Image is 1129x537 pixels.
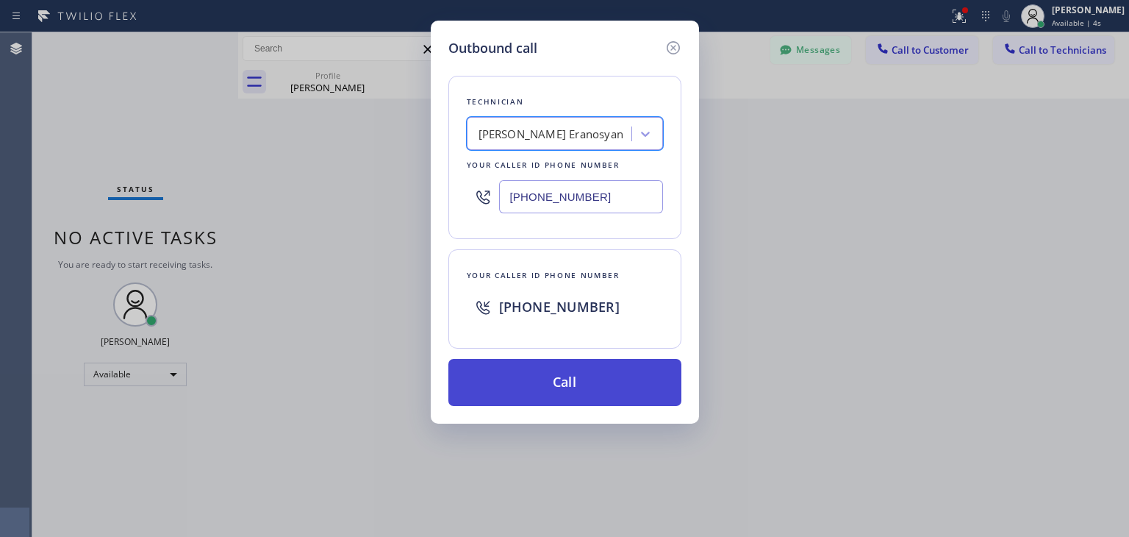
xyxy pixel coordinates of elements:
[448,359,681,406] button: Call
[479,126,624,143] div: [PERSON_NAME] Eranosyan
[467,94,663,110] div: Technician
[499,180,663,213] input: (123) 456-7890
[448,38,537,58] h5: Outbound call
[467,157,663,173] div: Your caller id phone number
[467,268,663,283] div: Your caller id phone number
[499,298,620,316] span: [PHONE_NUMBER]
